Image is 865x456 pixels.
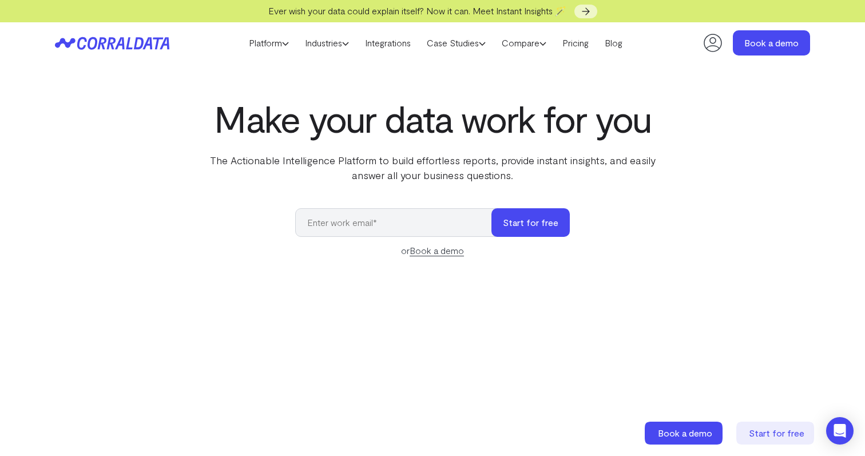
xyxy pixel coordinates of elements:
[645,422,725,445] a: Book a demo
[491,208,570,237] button: Start for free
[597,34,630,51] a: Blog
[297,34,357,51] a: Industries
[295,244,570,257] div: or
[749,427,804,438] span: Start for free
[733,30,810,55] a: Book a demo
[199,153,666,183] p: The Actionable Intelligence Platform to build effortless reports, provide instant insights, and e...
[295,208,503,237] input: Enter work email*
[658,427,712,438] span: Book a demo
[199,98,666,139] h1: Make your data work for you
[268,5,566,16] span: Ever wish your data could explain itself? Now it can. Meet Instant Insights 🪄
[736,422,816,445] a: Start for free
[419,34,494,51] a: Case Studies
[554,34,597,51] a: Pricing
[410,245,464,256] a: Book a demo
[494,34,554,51] a: Compare
[826,417,854,445] div: Open Intercom Messenger
[241,34,297,51] a: Platform
[357,34,419,51] a: Integrations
